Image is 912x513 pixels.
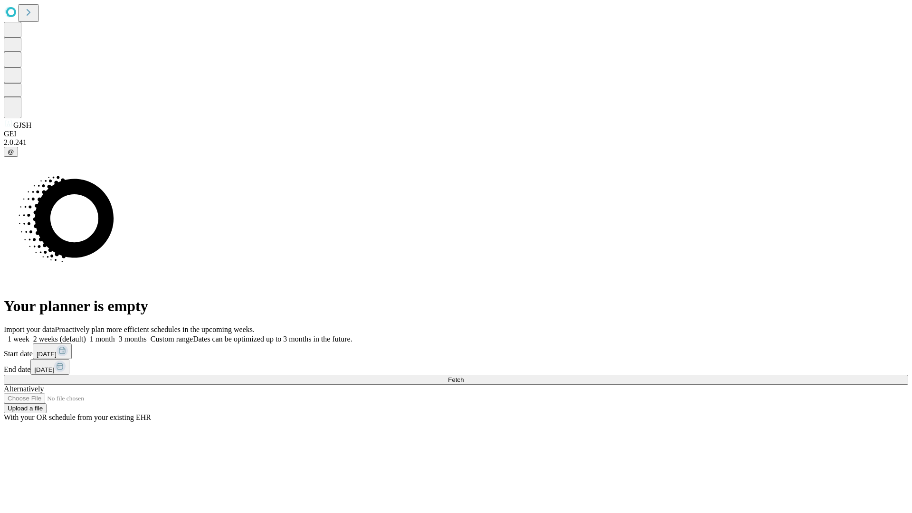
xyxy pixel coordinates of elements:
button: @ [4,147,18,157]
span: 3 months [119,335,147,343]
div: 2.0.241 [4,138,908,147]
button: [DATE] [33,343,72,359]
div: Start date [4,343,908,359]
span: 2 weeks (default) [33,335,86,343]
span: Custom range [151,335,193,343]
span: Import your data [4,325,55,333]
span: Fetch [448,376,464,383]
div: GEI [4,130,908,138]
span: Proactively plan more efficient schedules in the upcoming weeks. [55,325,255,333]
span: With your OR schedule from your existing EHR [4,413,151,421]
span: 1 month [90,335,115,343]
div: End date [4,359,908,375]
button: Fetch [4,375,908,385]
span: @ [8,148,14,155]
button: [DATE] [30,359,69,375]
span: Alternatively [4,385,44,393]
span: Dates can be optimized up to 3 months in the future. [193,335,352,343]
span: [DATE] [37,351,57,358]
h1: Your planner is empty [4,297,908,315]
span: 1 week [8,335,29,343]
button: Upload a file [4,403,47,413]
span: [DATE] [34,366,54,373]
span: GJSH [13,121,31,129]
